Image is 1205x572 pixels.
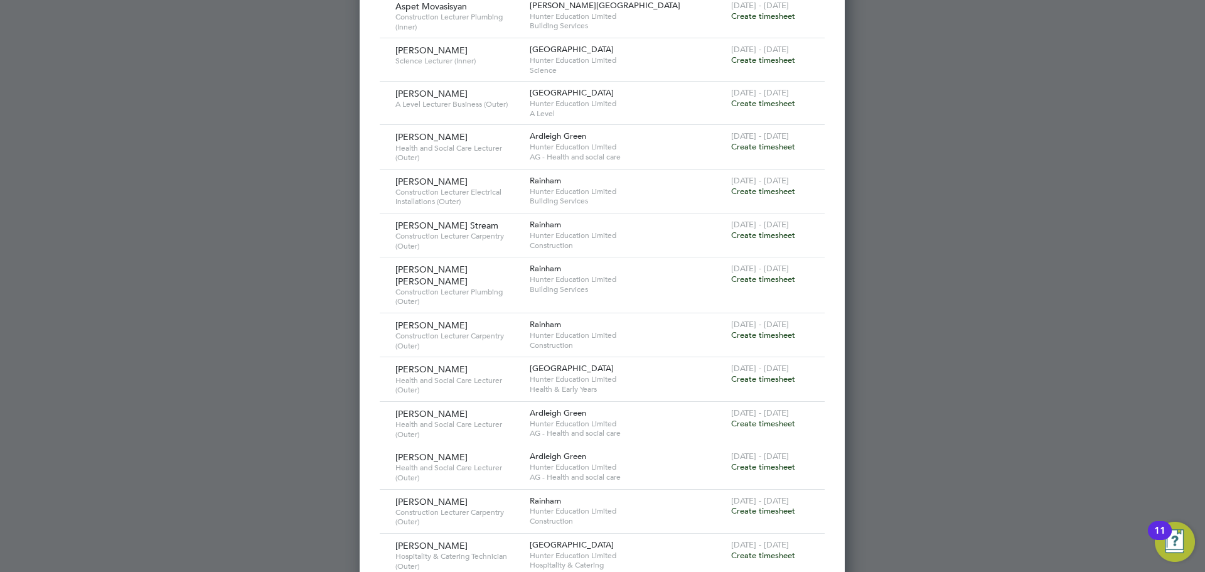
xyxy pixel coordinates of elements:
span: Rainham [530,319,561,330]
span: [PERSON_NAME] [395,364,468,375]
span: Construction [530,516,725,526]
span: Create timesheet [731,141,795,152]
span: Hunter Education Limited [530,330,725,340]
span: Ardleigh Green [530,451,586,461]
span: [PERSON_NAME] [395,176,468,187]
span: [PERSON_NAME] [395,496,468,507]
span: Hunter Education Limited [530,419,725,429]
span: Construction [530,340,725,350]
span: Building Services [530,284,725,294]
span: Create timesheet [731,274,795,284]
span: [PERSON_NAME] [395,320,468,331]
span: [DATE] - [DATE] [731,319,789,330]
span: Hunter Education Limited [530,99,725,109]
span: [DATE] - [DATE] [731,363,789,374]
div: 11 [1154,531,1165,547]
span: Rainham [530,263,561,274]
span: Health and Social Care Lecturer (Outer) [395,419,520,439]
span: Ardleigh Green [530,407,586,418]
span: [DATE] - [DATE] [731,495,789,506]
span: A Level [530,109,725,119]
span: [PERSON_NAME] [PERSON_NAME] [395,264,468,286]
span: Construction Lecturer Electrical Installations (Outer) [395,187,520,207]
span: Building Services [530,196,725,206]
span: Hunter Education Limited [530,551,725,561]
span: Create timesheet [731,230,795,240]
span: Construction Lecturer Carpentry (Outer) [395,331,520,350]
span: Create timesheet [731,330,795,340]
span: Rainham [530,495,561,506]
span: [PERSON_NAME] [395,88,468,99]
span: Create timesheet [731,11,795,21]
span: Hunter Education Limited [530,374,725,384]
span: Aspet Movasisyan [395,1,467,12]
span: [DATE] - [DATE] [731,44,789,55]
span: Create timesheet [731,98,795,109]
span: Ardleigh Green [530,131,586,141]
span: Hunter Education Limited [530,274,725,284]
span: Rainham [530,219,561,230]
span: Create timesheet [731,505,795,516]
span: [DATE] - [DATE] [731,539,789,550]
span: Health and Social Care Lecturer (Outer) [395,463,520,482]
span: Create timesheet [731,374,795,384]
span: AG - Health and social care [530,472,725,482]
span: [GEOGRAPHIC_DATA] [530,87,614,98]
span: Construction Lecturer Plumbing (Inner) [395,12,520,31]
span: Construction Lecturer Carpentry (Outer) [395,507,520,527]
span: [DATE] - [DATE] [731,131,789,141]
span: [DATE] - [DATE] [731,407,789,418]
span: Science Lecturer (Inner) [395,56,520,66]
span: Construction Lecturer Carpentry (Outer) [395,231,520,251]
span: AG - Health and social care [530,152,725,162]
span: [DATE] - [DATE] [731,263,789,274]
span: Create timesheet [731,550,795,561]
span: Hunter Education Limited [530,506,725,516]
span: [PERSON_NAME] [395,540,468,551]
span: Hunter Education Limited [530,462,725,472]
span: [GEOGRAPHIC_DATA] [530,539,614,550]
span: AG - Health and social care [530,428,725,438]
span: Construction Lecturer Plumbing (Outer) [395,287,520,306]
span: Hunter Education Limited [530,230,725,240]
span: Rainham [530,175,561,186]
span: Hospitality & Catering [530,560,725,570]
span: [PERSON_NAME] [395,131,468,143]
span: [GEOGRAPHIC_DATA] [530,44,614,55]
span: [PERSON_NAME] [395,45,468,56]
span: Create timesheet [731,55,795,65]
span: Construction [530,240,725,251]
span: [DATE] - [DATE] [731,175,789,186]
span: Health & Early Years [530,384,725,394]
span: A Level Lecturer Business (Outer) [395,99,520,109]
span: Create timesheet [731,418,795,429]
span: Hunter Education Limited [530,142,725,152]
span: [PERSON_NAME] Stream [395,220,498,231]
span: [PERSON_NAME] [395,451,468,463]
span: [PERSON_NAME] [395,408,468,419]
span: Health and Social Care Lecturer (Outer) [395,143,520,163]
span: Hunter Education Limited [530,55,725,65]
span: [DATE] - [DATE] [731,87,789,98]
span: [DATE] - [DATE] [731,451,789,461]
span: [DATE] - [DATE] [731,219,789,230]
span: Health and Social Care Lecturer (Outer) [395,375,520,395]
span: [GEOGRAPHIC_DATA] [530,363,614,374]
span: Building Services [530,21,725,31]
span: Science [530,65,725,75]
span: Hospitality & Catering Technician (Outer) [395,551,520,571]
span: Create timesheet [731,461,795,472]
span: Hunter Education Limited [530,186,725,197]
span: Hunter Education Limited [530,11,725,21]
span: Create timesheet [731,186,795,197]
button: Open Resource Center, 11 new notifications [1155,522,1195,562]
